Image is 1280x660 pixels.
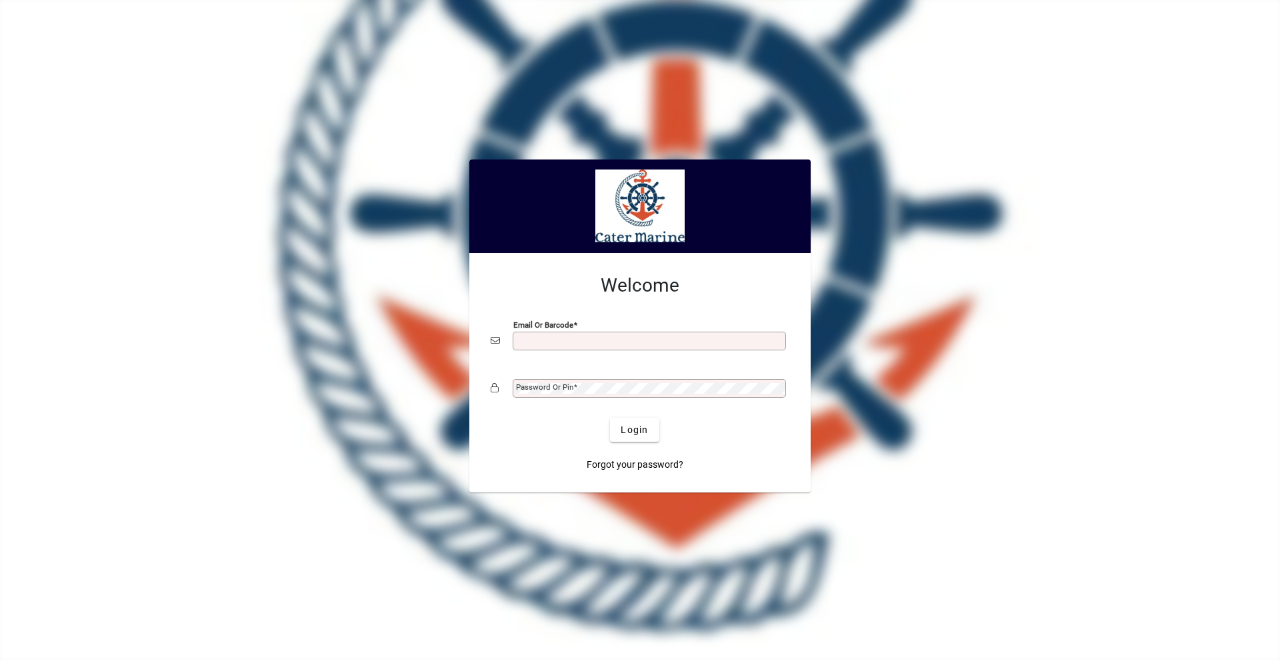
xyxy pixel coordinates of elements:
[491,274,789,297] h2: Welcome
[621,423,648,437] span: Login
[513,320,573,330] mat-label: Email or Barcode
[581,452,689,476] a: Forgot your password?
[587,458,683,472] span: Forgot your password?
[610,418,659,442] button: Login
[516,382,573,392] mat-label: Password or Pin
